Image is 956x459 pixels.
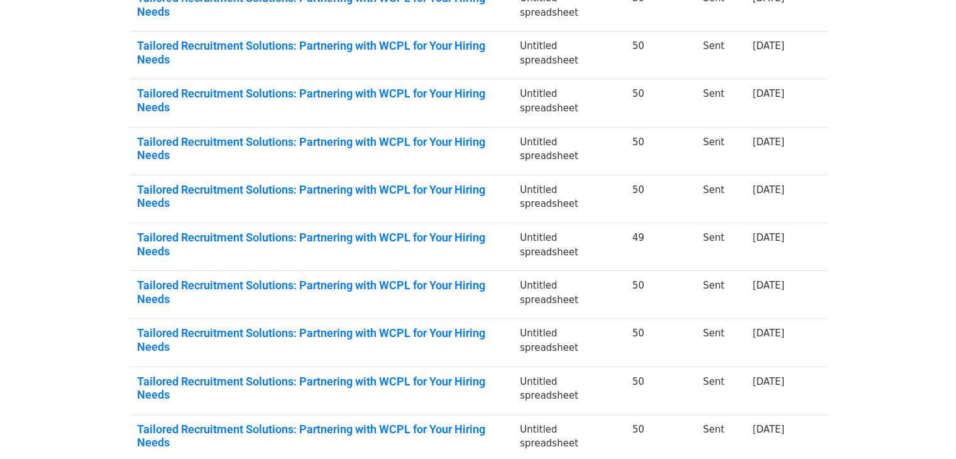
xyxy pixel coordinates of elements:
[137,135,505,162] a: Tailored Recruitment Solutions: Partnering with WCPL for Your Hiring Needs
[512,175,625,223] td: Untitled spreadsheet
[752,40,784,52] a: [DATE]
[752,136,784,148] a: [DATE]
[137,231,505,258] a: Tailored Recruitment Solutions: Partnering with WCPL for Your Hiring Needs
[512,319,625,367] td: Untitled spreadsheet
[137,183,505,210] a: Tailored Recruitment Solutions: Partnering with WCPL for Your Hiring Needs
[695,79,745,127] td: Sent
[695,271,745,319] td: Sent
[137,39,505,66] a: Tailored Recruitment Solutions: Partnering with WCPL for Your Hiring Needs
[695,223,745,271] td: Sent
[625,319,696,367] td: 50
[752,328,784,339] a: [DATE]
[625,271,696,319] td: 50
[512,127,625,175] td: Untitled spreadsheet
[137,87,505,114] a: Tailored Recruitment Solutions: Partnering with WCPL for Your Hiring Needs
[137,423,505,450] a: Tailored Recruitment Solutions: Partnering with WCPL for Your Hiring Needs
[752,280,784,291] a: [DATE]
[137,326,505,353] a: Tailored Recruitment Solutions: Partnering with WCPL for Your Hiring Needs
[625,79,696,127] td: 50
[752,424,784,435] a: [DATE]
[695,127,745,175] td: Sent
[512,271,625,319] td: Untitled spreadsheet
[625,127,696,175] td: 50
[752,184,784,196] a: [DATE]
[625,175,696,223] td: 50
[695,31,745,79] td: Sent
[512,223,625,271] td: Untitled spreadsheet
[625,223,696,271] td: 49
[137,375,505,402] a: Tailored Recruitment Solutions: Partnering with WCPL for Your Hiring Needs
[137,279,505,306] a: Tailored Recruitment Solutions: Partnering with WCPL for Your Hiring Needs
[893,399,956,459] iframe: Chat Widget
[695,367,745,414] td: Sent
[512,367,625,414] td: Untitled spreadsheet
[752,376,784,387] a: [DATE]
[695,175,745,223] td: Sent
[752,88,784,99] a: [DATE]
[695,319,745,367] td: Sent
[625,31,696,79] td: 50
[625,367,696,414] td: 50
[512,31,625,79] td: Untitled spreadsheet
[512,79,625,127] td: Untitled spreadsheet
[752,232,784,243] a: [DATE]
